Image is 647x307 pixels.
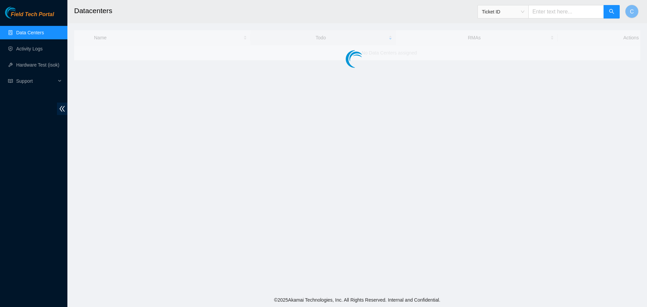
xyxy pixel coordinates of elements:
img: Akamai Technologies [5,7,34,18]
a: Akamai TechnologiesField Tech Portal [5,12,54,21]
span: Ticket ID [482,7,524,17]
footer: © 2025 Akamai Technologies, Inc. All Rights Reserved. Internal and Confidential. [67,293,647,307]
span: read [8,79,13,83]
span: Field Tech Portal [11,11,54,18]
input: Enter text here... [528,5,604,18]
span: search [609,9,614,15]
span: double-left [57,103,67,115]
a: Hardware Test (isok) [16,62,59,68]
a: Data Centers [16,30,44,35]
span: Support [16,74,56,88]
span: C [630,7,634,16]
button: search [604,5,620,18]
a: Activity Logs [16,46,43,51]
button: C [625,5,639,18]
